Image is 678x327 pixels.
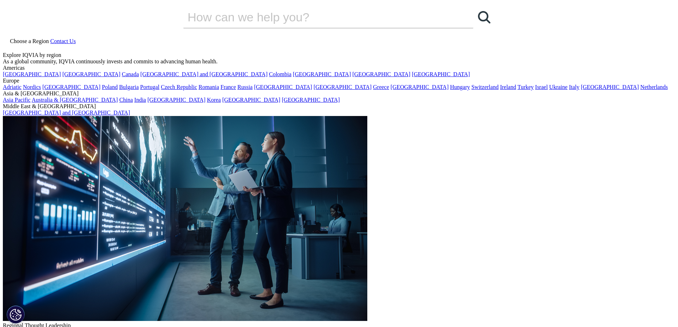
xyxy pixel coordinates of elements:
[478,11,490,23] svg: Search
[3,58,675,65] div: As a global community, IQVIA continuously invests and commits to advancing human health.
[352,71,410,77] a: [GEOGRAPHIC_DATA]
[221,84,236,90] a: France
[3,103,675,110] div: Middle East & [GEOGRAPHIC_DATA]
[122,71,139,77] a: Canada
[254,84,312,90] a: [GEOGRAPHIC_DATA]
[183,6,453,28] input: Search
[3,97,31,103] a: Asia Pacific
[473,6,495,28] a: Search
[3,52,675,58] div: Explore IQVIA by region
[3,90,675,97] div: Asia & [GEOGRAPHIC_DATA]
[134,97,146,103] a: India
[3,65,675,71] div: Americas
[207,97,221,103] a: Korea
[412,71,470,77] a: [GEOGRAPHIC_DATA]
[10,38,49,44] span: Choose a Region
[140,84,159,90] a: Portugal
[640,84,668,90] a: Netherlands
[32,97,118,103] a: Australia & [GEOGRAPHIC_DATA]
[3,78,675,84] div: Europe
[119,97,133,103] a: China
[517,84,534,90] a: Turkey
[3,116,367,321] img: 2093_analyzing-data-using-big-screen-display-and-laptop.png
[42,84,100,90] a: [GEOGRAPHIC_DATA]
[62,71,120,77] a: [GEOGRAPHIC_DATA]
[535,84,548,90] a: Israel
[293,71,351,77] a: [GEOGRAPHIC_DATA]
[23,84,41,90] a: Nordics
[7,306,25,323] button: Cookies Settings
[102,84,117,90] a: Poland
[390,84,448,90] a: [GEOGRAPHIC_DATA]
[119,84,139,90] a: Bulgaria
[222,97,280,103] a: [GEOGRAPHIC_DATA]
[314,84,372,90] a: [GEOGRAPHIC_DATA]
[3,84,21,90] a: Adriatic
[282,97,340,103] a: [GEOGRAPHIC_DATA]
[549,84,568,90] a: Ukraine
[500,84,516,90] a: Ireland
[581,84,639,90] a: [GEOGRAPHIC_DATA]
[3,110,130,116] a: [GEOGRAPHIC_DATA] and [GEOGRAPHIC_DATA]
[373,84,389,90] a: Greece
[147,97,205,103] a: [GEOGRAPHIC_DATA]
[161,84,197,90] a: Czech Republic
[450,84,470,90] a: Hungary
[3,71,61,77] a: [GEOGRAPHIC_DATA]
[50,38,76,44] a: Contact Us
[237,84,253,90] a: Russia
[269,71,291,77] a: Colombia
[569,84,579,90] a: Italy
[140,71,267,77] a: [GEOGRAPHIC_DATA] and [GEOGRAPHIC_DATA]
[471,84,498,90] a: Switzerland
[199,84,219,90] a: Romania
